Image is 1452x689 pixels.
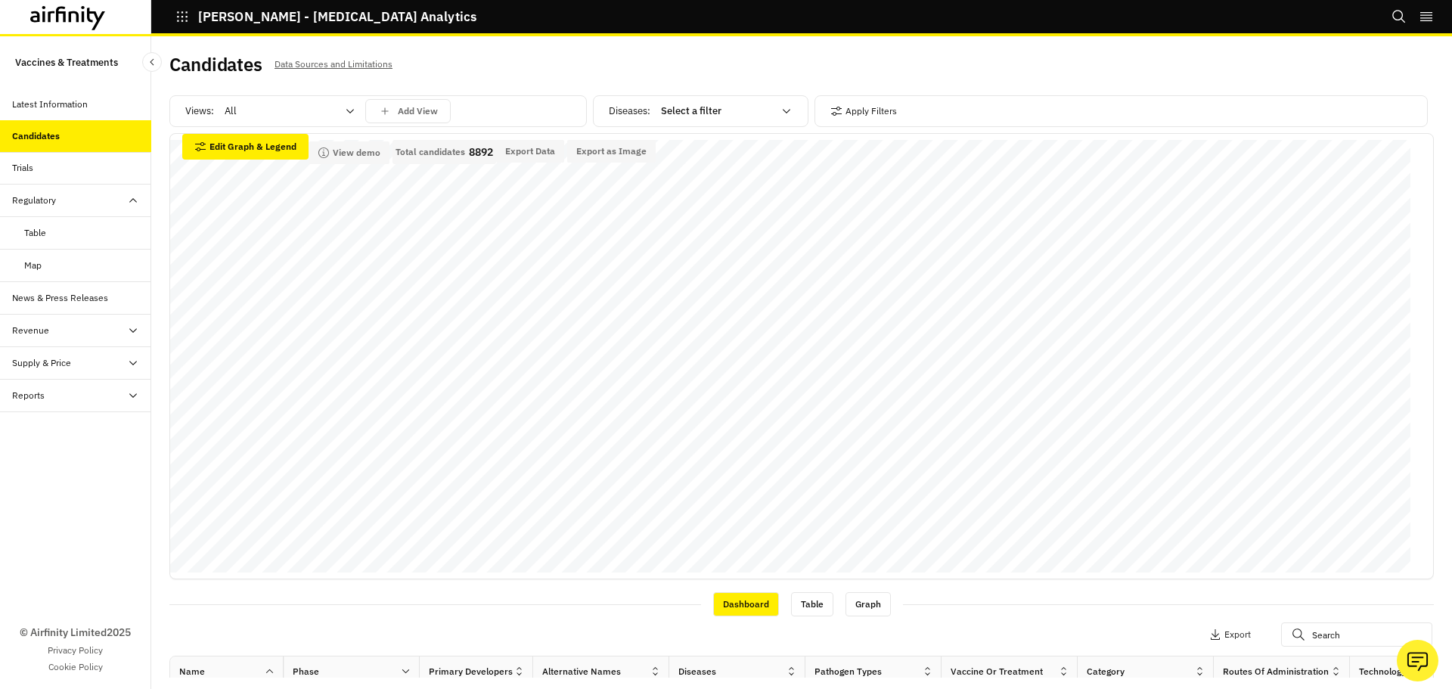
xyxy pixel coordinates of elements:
[169,54,262,76] h2: Candidates
[24,259,42,272] div: Map
[142,52,162,72] button: Close Sidebar
[12,194,56,207] div: Regulatory
[830,99,897,123] button: Apply Filters
[398,106,438,116] p: Add View
[678,665,716,678] div: Diseases
[12,129,60,143] div: Candidates
[12,98,88,111] div: Latest Information
[365,99,451,123] button: save changes
[20,625,131,641] p: © Airfinity Limited 2025
[1281,622,1432,647] input: Search
[609,99,802,123] div: Diseases :
[1224,629,1251,640] p: Export
[198,10,476,23] p: [PERSON_NAME] - [MEDICAL_DATA] Analytics
[12,356,71,370] div: Supply & Price
[1087,665,1125,678] div: Category
[309,141,389,164] button: View demo
[1391,4,1407,29] button: Search
[496,140,564,163] button: Export Data
[15,48,118,76] p: Vaccines & Treatments
[396,147,465,157] p: Total candidates
[185,99,451,123] div: Views:
[12,161,33,175] div: Trials
[1359,665,1429,678] div: Technology Type
[1397,640,1438,681] button: Ask our analysts
[429,665,513,678] div: Primary Developers
[814,665,882,678] div: Pathogen Types
[293,665,319,678] div: Phase
[275,56,392,73] p: Data Sources and Limitations
[179,665,205,678] div: Name
[12,291,108,305] div: News & Press Releases
[567,140,656,163] button: Export as Image
[175,4,476,29] button: [PERSON_NAME] - [MEDICAL_DATA] Analytics
[951,665,1043,678] div: Vaccine or Treatment
[12,324,49,337] div: Revenue
[713,592,779,616] div: Dashboard
[48,644,103,657] a: Privacy Policy
[48,660,103,674] a: Cookie Policy
[1209,622,1251,647] button: Export
[12,389,45,402] div: Reports
[542,665,621,678] div: Alternative Names
[1223,665,1329,678] div: Routes of Administration
[182,134,309,160] button: Edit Graph & Legend
[24,226,46,240] div: Table
[845,592,891,616] div: Graph
[469,147,493,157] p: 8892
[791,592,833,616] div: Table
